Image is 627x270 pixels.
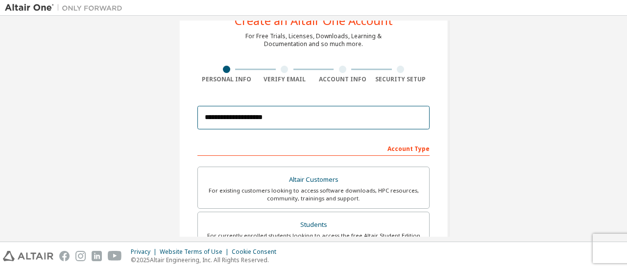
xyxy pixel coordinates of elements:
div: Students [204,218,423,232]
div: Create an Altair One Account [235,15,393,26]
img: linkedin.svg [92,251,102,261]
img: facebook.svg [59,251,70,261]
p: © 2025 Altair Engineering, Inc. All Rights Reserved. [131,256,282,264]
img: youtube.svg [108,251,122,261]
div: Altair Customers [204,173,423,187]
img: Altair One [5,3,127,13]
div: Security Setup [372,75,430,83]
div: For existing customers looking to access software downloads, HPC resources, community, trainings ... [204,187,423,202]
img: instagram.svg [75,251,86,261]
div: Verify Email [256,75,314,83]
div: Account Type [197,140,430,156]
div: Personal Info [197,75,256,83]
img: altair_logo.svg [3,251,53,261]
div: For currently enrolled students looking to access the free Altair Student Edition bundle and all ... [204,232,423,247]
div: Account Info [313,75,372,83]
div: Website Terms of Use [160,248,232,256]
div: For Free Trials, Licenses, Downloads, Learning & Documentation and so much more. [245,32,382,48]
div: Cookie Consent [232,248,282,256]
div: Privacy [131,248,160,256]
